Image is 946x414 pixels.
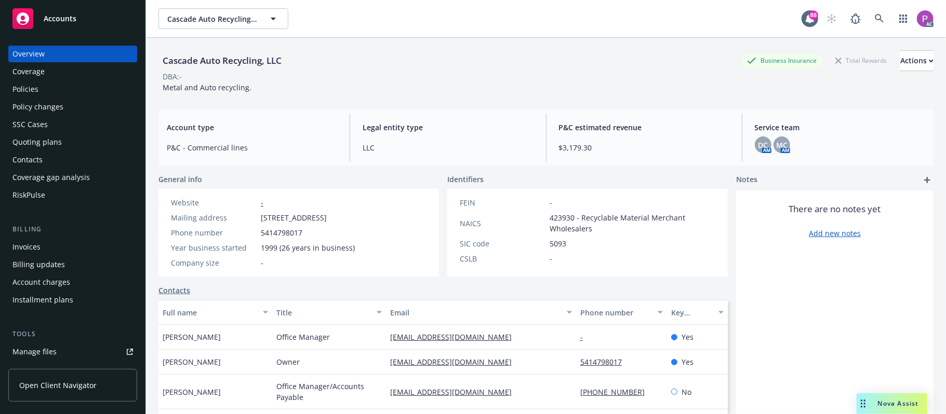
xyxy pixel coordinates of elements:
span: Owner [276,356,300,367]
a: Policies [8,81,137,98]
a: Search [869,8,890,29]
span: 5093 [550,238,566,249]
div: Coverage [12,63,45,80]
a: - [580,332,591,342]
a: Start snowing [821,8,842,29]
span: No [682,387,691,397]
button: Nova Assist [857,393,927,414]
div: NAICS [460,218,545,229]
div: Billing [8,224,137,234]
a: Billing updates [8,256,137,273]
div: Business Insurance [742,54,822,67]
a: Contacts [158,285,190,296]
a: add [921,174,934,186]
button: Phone number [576,300,667,325]
span: Metal and Auto recycling. [163,82,251,92]
div: Year business started [171,242,257,253]
a: Report a Bug [845,8,866,29]
a: Invoices [8,239,137,255]
span: - [550,253,552,264]
a: [PHONE_NUMBER] [580,387,653,397]
div: Overview [12,46,45,62]
span: 1999 (26 years in business) [261,242,355,253]
div: Actions [900,51,934,71]
span: Cascade Auto Recycling, LLC [167,13,257,24]
span: Office Manager/Accounts Payable [276,381,382,403]
a: [EMAIL_ADDRESS][DOMAIN_NAME] [390,387,520,397]
div: Billing updates [12,256,65,273]
a: Policy changes [8,99,137,115]
div: RiskPulse [12,187,45,203]
div: Drag to move [857,393,870,414]
span: DC [758,140,768,150]
div: Account charges [12,274,70,291]
span: $3,179.30 [559,142,729,153]
span: Notes [736,174,757,186]
div: Policies [12,81,38,98]
div: CSLB [460,253,545,264]
button: Full name [158,300,272,325]
span: 5414798017 [261,227,302,238]
a: Accounts [8,4,137,33]
div: SSC Cases [12,116,48,133]
div: Email [390,307,560,318]
button: Email [386,300,576,325]
a: Manage files [8,343,137,360]
a: Add new notes [809,228,861,239]
span: [PERSON_NAME] [163,387,221,397]
span: [STREET_ADDRESS] [261,212,327,223]
span: Nova Assist [878,399,919,408]
button: Title [272,300,386,325]
div: Company size [171,257,257,268]
span: Yes [682,356,694,367]
span: Service team [755,122,925,133]
span: 423930 - Recyclable Material Merchant Wholesalers [550,212,715,234]
a: [EMAIL_ADDRESS][DOMAIN_NAME] [390,357,520,367]
a: [EMAIL_ADDRESS][DOMAIN_NAME] [390,332,520,342]
span: Office Manager [276,332,330,342]
span: Identifiers [447,174,484,185]
button: Actions [900,50,934,71]
div: Contacts [12,151,43,168]
a: SSC Cases [8,116,137,133]
div: Website [171,197,257,208]
span: General info [158,174,202,185]
a: Overview [8,46,137,62]
div: Key contact [671,307,712,318]
a: Installment plans [8,292,137,308]
span: P&C estimated revenue [559,122,729,133]
div: Phone number [580,307,651,318]
div: SIC code [460,238,545,249]
span: There are no notes yet [789,203,881,215]
img: photo [917,10,934,27]
div: Manage files [12,343,57,360]
div: Invoices [12,239,41,255]
span: [PERSON_NAME] [163,332,221,342]
div: Cascade Auto Recycling, LLC [158,54,286,67]
div: Title [276,307,370,318]
span: Accounts [44,15,76,23]
button: Cascade Auto Recycling, LLC [158,8,288,29]
span: P&C - Commercial lines [167,142,337,153]
div: Full name [163,307,257,318]
div: Installment plans [12,292,73,308]
a: Switch app [893,8,914,29]
a: Quoting plans [8,134,137,150]
span: - [550,197,552,208]
div: Total Rewards [830,54,892,67]
a: 5414798017 [580,357,630,367]
a: Coverage [8,63,137,80]
a: Contacts [8,151,137,168]
a: Coverage gap analysis [8,169,137,186]
div: Phone number [171,227,257,238]
span: MC [776,140,788,150]
span: - [261,257,263,268]
button: Key contact [667,300,728,325]
div: Tools [8,329,137,339]
span: [PERSON_NAME] [163,356,221,367]
span: Open Client Navigator [19,380,97,391]
div: 88 [809,10,818,20]
span: Legal entity type [363,122,533,133]
div: Coverage gap analysis [12,169,90,186]
a: - [261,198,263,208]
